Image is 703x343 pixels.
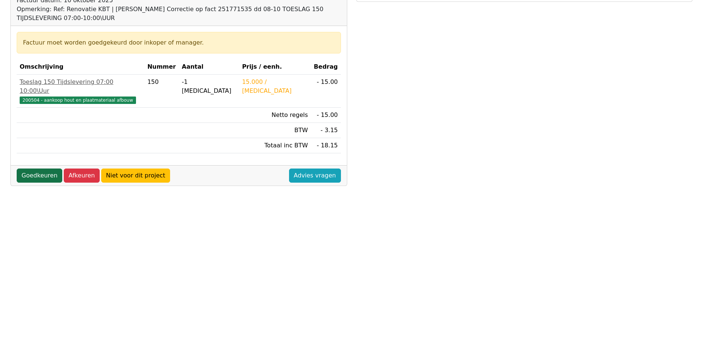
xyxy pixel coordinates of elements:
div: 15.000 / [MEDICAL_DATA] [242,78,308,95]
td: - 15.00 [311,108,341,123]
a: Advies vragen [289,169,341,183]
a: Niet voor dit project [101,169,170,183]
div: Toeslag 150 Tijdslevering 07:00 10:00\Uur [20,78,142,95]
td: BTW [239,123,311,138]
a: Goedkeuren [17,169,62,183]
th: Prijs / eenh. [239,59,311,75]
td: - 15.00 [311,75,341,108]
td: Totaal inc BTW [239,138,311,153]
div: Opmerking: Ref: Renovatie KBT | [PERSON_NAME] Correctie op fact 251771535 dd 08-10 TOESLAG 150 TI... [17,5,341,23]
td: Netto regels [239,108,311,123]
a: Toeslag 150 Tijdslevering 07:00 10:00\Uur200504 - aankoop hout en plaatmateriaal afbouw [20,78,142,104]
th: Omschrijving [17,59,145,75]
td: - 18.15 [311,138,341,153]
th: Bedrag [311,59,341,75]
span: 200504 - aankoop hout en plaatmateriaal afbouw [20,97,136,104]
a: Afkeuren [64,169,100,183]
div: Factuur moet worden goedgekeurd door inkoper of manager. [23,38,335,47]
td: 150 [145,75,179,108]
th: Aantal [179,59,239,75]
td: - 3.15 [311,123,341,138]
div: -1 [MEDICAL_DATA] [182,78,236,95]
th: Nummer [145,59,179,75]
